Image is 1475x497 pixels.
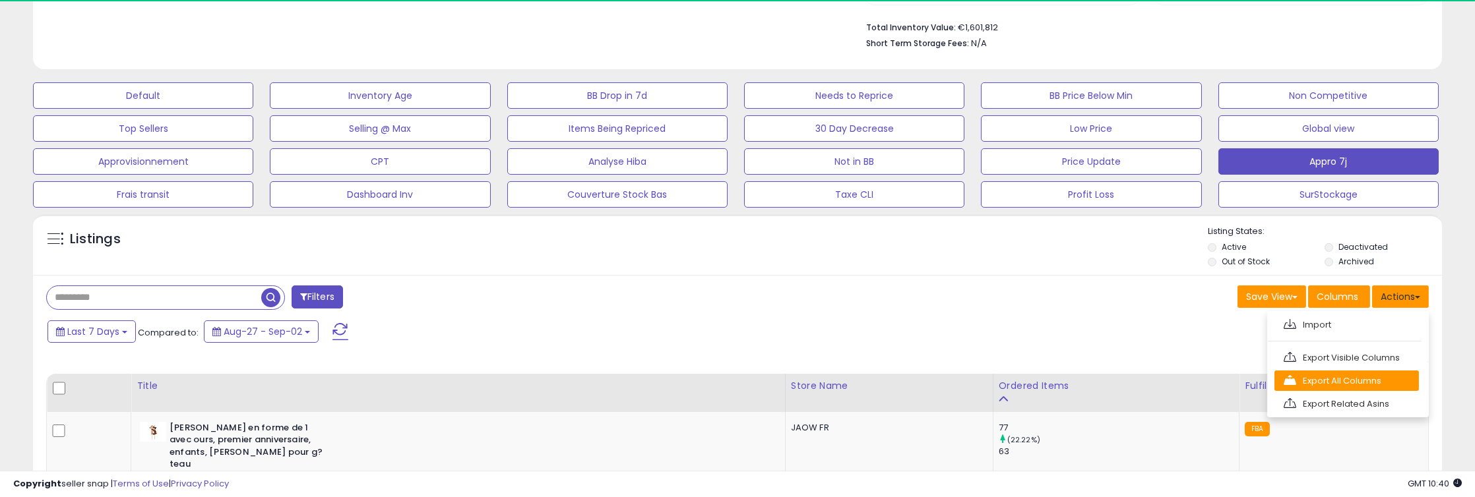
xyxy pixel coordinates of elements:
a: Export Visible Columns [1274,347,1419,368]
a: Terms of Use [113,477,169,490]
div: Ordered Items [999,379,1234,393]
button: Couverture Stock Bas [507,181,728,208]
div: Fulfillment [1245,379,1423,393]
button: Items Being Repriced [507,115,728,142]
img: 31PEQ2-S+BL._SL40_.jpg [140,422,166,442]
button: Dashboard Inv [270,181,490,208]
a: Export Related Asins [1274,394,1419,414]
button: Taxe CLI [744,181,964,208]
label: Active [1222,241,1246,252]
div: seller snap | | [13,478,229,490]
button: Filters [292,285,343,308]
button: Not in BB [744,148,964,175]
h5: Listings [70,230,121,248]
span: Last 7 Days [67,325,119,338]
strong: Copyright [13,477,61,490]
span: Compared to: [138,326,199,339]
span: N/A [971,37,987,49]
button: Approvisionnement [33,148,253,175]
span: 2025-09-10 10:40 GMT [1408,477,1462,490]
button: Needs to Reprice [744,82,964,109]
button: Profit Loss [981,181,1201,208]
div: JAOW FR [791,422,983,434]
button: Aug-27 - Sep-02 [204,320,319,343]
button: Non Competitive [1218,82,1439,109]
button: Default [33,82,253,109]
button: Price Update [981,148,1201,175]
b: Short Term Storage Fees: [866,38,969,49]
button: Inventory Age [270,82,490,109]
b: Total Inventory Value: [866,22,956,33]
a: Export All Columns [1274,370,1419,391]
div: Title [137,379,780,393]
label: Out of Stock [1222,256,1270,267]
button: BB Price Below Min [981,82,1201,109]
button: Frais transit [33,181,253,208]
button: BB Drop in 7d [507,82,728,109]
button: Global view [1218,115,1439,142]
div: Store Name [791,379,988,393]
small: (22.22%) [1007,434,1040,445]
button: Low Price [981,115,1201,142]
button: Top Sellers [33,115,253,142]
div: 63 [999,446,1240,457]
button: Save View [1238,285,1306,308]
button: CPT [270,148,490,175]
button: SurStockage [1218,181,1439,208]
button: Analyse Hiba [507,148,728,175]
button: Actions [1372,285,1429,308]
p: Listing States: [1208,225,1442,238]
div: 77 [999,422,1240,434]
a: Import [1274,314,1419,335]
label: Archived [1338,256,1374,267]
button: Selling @ Max [270,115,490,142]
b: [PERSON_NAME] en forme de 1 avec ours, premier anniversaire, enfants, [PERSON_NAME] pour g?teau [170,422,330,474]
span: Aug-27 - Sep-02 [224,325,302,338]
button: Appro 7j [1218,148,1439,175]
button: Columns [1308,285,1370,308]
label: Deactivated [1338,241,1388,252]
li: €1,601,812 [866,18,1419,34]
button: 30 Day Decrease [744,115,964,142]
span: Columns [1317,290,1358,303]
small: FBA [1245,422,1269,436]
button: Last 7 Days [47,320,136,343]
a: Privacy Policy [171,477,229,490]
